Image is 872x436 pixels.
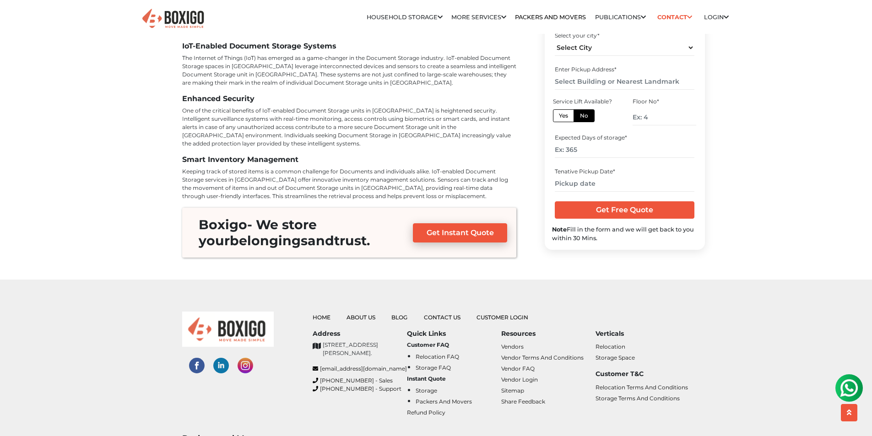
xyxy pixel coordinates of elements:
div: Service Lift Available? [553,97,616,106]
a: Relocation [596,343,625,350]
a: Relocation Terms and Conditions [596,384,688,391]
input: Get Free Quote [555,201,694,219]
p: Keeping track of stored items is a common challenge for Documents and individuals alike. IoT-enab... [182,167,516,200]
a: Vendor FAQ [501,365,535,372]
b: Note [552,226,567,233]
img: facebook-social-links [189,358,205,373]
button: scroll up [841,404,857,421]
span: belongings [230,233,308,248]
img: boxigo_logo_small [182,312,274,347]
a: [PHONE_NUMBER] - Support [313,385,407,393]
a: Storage Space [596,354,635,361]
label: No [574,109,595,122]
a: Vendor Terms and Conditions [501,354,584,361]
h6: Customer T&C [596,370,690,378]
a: Vendors [501,343,524,350]
a: Storage FAQ [416,364,451,371]
label: Yes [553,109,574,122]
a: Home [313,314,330,321]
a: Login [704,14,729,21]
h6: Address [313,330,407,338]
a: Blog [391,314,407,321]
div: Expected Days of storage [555,134,694,142]
input: Ex: 4 [633,109,696,125]
a: Share Feedback [501,398,545,405]
a: Household Storage [367,14,443,21]
a: Storage [416,387,437,394]
h6: Quick Links [407,330,501,338]
a: More services [451,14,506,21]
a: About Us [347,314,375,321]
a: Contact [655,10,695,24]
h6: Verticals [596,330,690,338]
h3: Smart Inventory Management [182,155,516,164]
a: Storage Terms and Conditions [596,395,680,402]
b: Customer FAQ [407,341,449,348]
a: Vendor Login [501,376,538,383]
img: instagram-social-links [238,358,253,373]
div: Tenative Pickup Date [555,167,694,176]
img: linked-in-social-links [213,358,229,373]
span: Boxigo [199,217,247,232]
input: Pickup date [555,176,694,192]
a: Customer Login [477,314,528,321]
a: Relocation FAQ [416,353,459,360]
a: Publications [595,14,646,21]
span: trust. [334,233,370,248]
div: Floor No [633,97,696,106]
h3: Enhanced Security [182,94,516,103]
img: Boxigo [141,8,205,30]
h3: - We store your and [191,217,396,248]
div: Select your city [555,32,694,40]
p: The Internet of Things (IoT) has emerged as a game-changer in the Document Storage industry. IoT-... [182,54,516,87]
a: Refund Policy [407,409,445,416]
p: One of the critical benefits of IoT-enabled Document Storage units in [GEOGRAPHIC_DATA] is height... [182,107,516,148]
div: Fill in the form and we will get back to you within 30 Mins. [552,225,698,242]
h3: IoT-Enabled Document Storage Systems [182,42,516,50]
div: Enter Pickup Address [555,65,694,74]
a: Packers and Movers [515,14,586,21]
a: [PHONE_NUMBER] - Sales [313,377,407,385]
input: Select Building or Nearest Landmark [555,74,694,90]
h6: Resources [501,330,596,338]
a: Contact Us [424,314,460,321]
p: [STREET_ADDRESS][PERSON_NAME]. [323,341,407,357]
a: Sitemap [501,387,524,394]
a: Get Instant Quote [413,223,508,242]
img: whatsapp-icon.svg [9,9,27,27]
b: Instant Quote [407,375,446,382]
input: Ex: 365 [555,142,694,158]
a: [EMAIL_ADDRESS][DOMAIN_NAME] [313,365,407,373]
a: Packers and Movers [416,398,472,405]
